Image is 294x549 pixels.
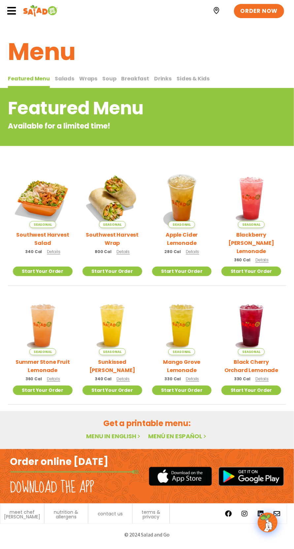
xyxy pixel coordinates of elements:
[221,386,281,395] a: Start Your Order
[8,95,233,122] h2: Featured Menu
[136,510,166,519] a: terms & privacy
[221,358,281,374] h2: Black Cherry Orchard Lemonade
[8,72,286,88] div: Tabbed content
[8,121,233,131] p: Available for a limited time!
[8,418,286,429] h2: Get a printable menu:
[218,467,284,486] img: google_play
[48,510,85,519] a: nutrition & allergens
[221,296,281,355] img: Product photo for Black Cherry Orchard Lemonade
[168,221,195,228] span: Seasonal
[255,257,269,263] span: Details
[221,168,281,228] img: Product photo for Blackberry Bramble Lemonade
[152,267,212,276] a: Start Your Order
[98,511,123,516] a: contact us
[29,348,56,355] span: Seasonal
[234,4,284,18] a: ORDER NOW
[177,75,210,82] span: Sides & Kids
[116,376,130,382] span: Details
[13,168,73,228] img: Product photo for Southwest Harvest Salad
[13,386,73,395] a: Start Your Order
[164,249,181,255] span: 280 Cal
[23,4,58,17] img: Header logo
[95,376,112,382] span: 340 Cal
[149,466,212,487] img: appstore
[154,75,172,82] span: Drinks
[29,221,56,228] span: Seasonal
[168,348,195,355] span: Seasonal
[221,231,281,255] h2: Blackberry [PERSON_NAME] Lemonade
[7,531,287,539] p: © 2024 Salad and Go
[47,249,60,254] span: Details
[238,221,265,228] span: Seasonal
[82,267,142,276] a: Start Your Order
[102,75,116,82] span: Soup
[13,358,73,374] h2: Summer Stone Fruit Lemonade
[238,348,265,355] span: Seasonal
[13,296,73,355] img: Product photo for Summer Stone Fruit Lemonade
[25,376,42,382] span: 360 Cal
[221,267,281,276] a: Start Your Order
[82,296,142,355] img: Product photo for Sunkissed Yuzu Lemonade
[8,34,286,70] h1: Menu
[25,249,42,255] span: 340 Cal
[10,478,94,497] h2: Download the app
[13,267,73,276] a: Start Your Order
[99,348,126,355] span: Seasonal
[55,75,74,82] span: Salads
[99,221,126,228] span: Seasonal
[82,168,142,228] img: Product photo for Southwest Harvest Wrap
[86,432,142,440] a: Menu in English
[10,470,139,474] img: fork
[4,510,41,519] a: meet chef [PERSON_NAME]
[95,249,112,255] span: 800 Cal
[79,75,97,82] span: Wraps
[152,386,212,395] a: Start Your Order
[152,231,212,247] h2: Apple Cider Lemonade
[186,249,199,254] span: Details
[152,358,212,374] h2: Mango Grove Lemonade
[82,231,142,247] h2: Southwest Harvest Wrap
[258,513,277,532] img: wpChatIcon
[13,231,73,247] h2: Southwest Harvest Salad
[152,168,212,228] img: Product photo for Apple Cider Lemonade
[234,257,250,263] span: 360 Cal
[164,376,181,382] span: 330 Cal
[255,376,269,382] span: Details
[241,7,278,15] span: ORDER NOW
[186,376,199,382] span: Details
[148,432,208,440] a: Menú en español
[234,376,250,382] span: 330 Cal
[116,249,130,254] span: Details
[8,75,50,82] span: Featured Menu
[82,386,142,395] a: Start Your Order
[152,296,212,355] img: Product photo for Mango Grove Lemonade
[82,358,142,374] h2: Sunkissed [PERSON_NAME]
[10,456,109,468] h2: Order online [DATE]
[121,75,149,82] span: Breakfast
[47,376,60,382] span: Details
